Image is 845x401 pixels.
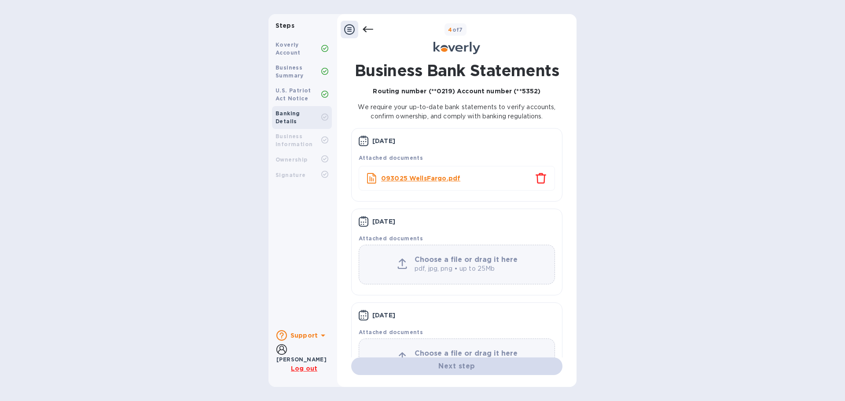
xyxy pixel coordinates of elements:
[276,64,304,79] b: Business Summary
[351,61,562,80] h1: Business Bank Statements
[276,110,300,125] b: Banking Details
[415,349,518,357] b: Choose a file or drag it here
[448,26,463,33] b: of 7
[359,329,423,335] b: Attached documents
[359,155,423,161] b: Attached documents
[381,174,517,183] a: 093025 WellsFargo.pdf
[534,172,547,185] button: close
[276,156,308,163] b: Ownership
[276,41,301,56] b: Koverly Account
[276,133,312,147] b: Business Information
[448,26,452,33] span: 4
[291,365,317,372] u: Log out
[276,356,327,363] b: [PERSON_NAME]
[415,264,520,273] p: pdf, jpg, png • up to 25Mb
[351,103,562,121] p: We require your up-to-date bank statements to verify accounts, confirm ownership, and comply with...
[276,87,311,102] b: U.S. Patriot Act Notice
[415,255,518,264] b: Choose a file or drag it here
[276,172,306,178] b: Signature
[372,311,395,320] p: [DATE]
[372,136,395,145] p: [DATE]
[290,332,318,339] b: Support
[351,87,562,96] p: Routing number (**0219) Account number (**5352)
[276,22,294,29] b: Steps
[372,217,395,226] p: [DATE]
[359,235,423,242] b: Attached documents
